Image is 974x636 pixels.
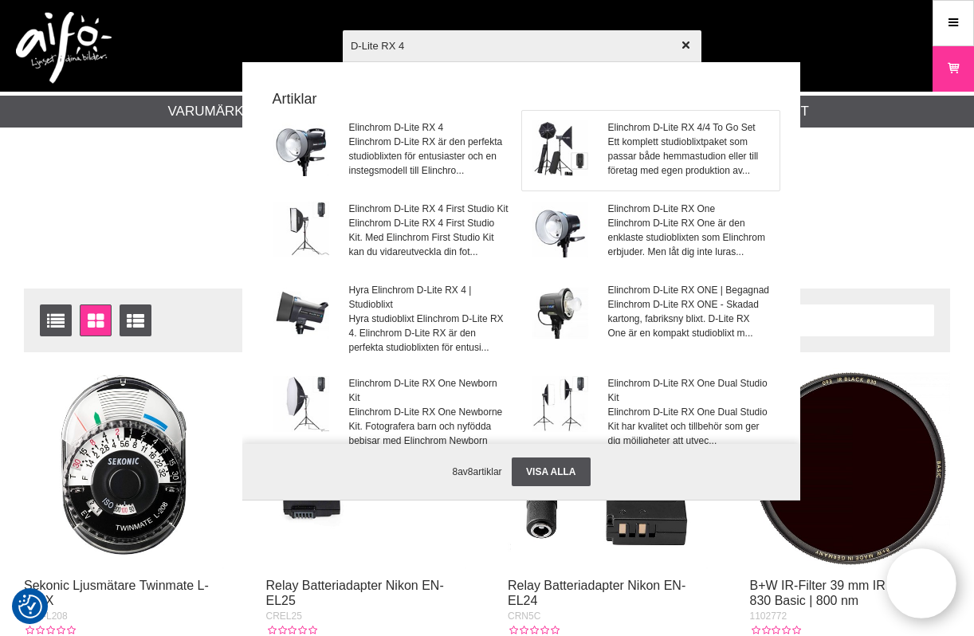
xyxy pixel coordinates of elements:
[608,202,770,216] span: Elinchrom D-Lite RX One
[349,120,511,135] span: Elinchrom D-Lite RX 4
[522,273,780,365] a: Elinchrom D-Lite RX ONE | BegagnadElinchrom D-Lite RX ONE - Skadad kartong, fabriksny blixt. D-Li...
[263,273,520,365] a: Hyra Elinchrom D-Lite RX 4 | StudioblixtHyra studioblixt Elinchrom D-Lite RX 4. Elinchrom D-Lite ...
[532,283,588,339] img: beg-dliterxone-01.jpg
[273,202,329,257] img: el20491-001.jpg
[16,12,112,84] img: logo.png
[608,376,770,405] span: Elinchrom D-Lite RX One Dual Studio Kit
[468,466,473,477] span: 8
[349,376,511,405] span: Elinchrom D-Lite RX One Newborn Kit
[608,120,770,135] span: Elinchrom D-Lite RX 4/4 To Go Set
[273,283,329,339] img: el20487-d-lite-rx4.jpg
[532,120,588,176] img: el20839-d-lite-rx4-togo.jpg
[473,466,502,477] span: artiklar
[522,111,780,190] a: Elinchrom D-Lite RX 4/4 To Go SetEtt komplett studioblixtpaket som passar både hemmastudion eller...
[263,111,520,190] a: Elinchrom D-Lite RX 4Elinchrom D-Lite RX är den perfekta studioblixten för entusiaster och en ins...
[532,202,588,257] img: el-20485-001jpg.jpg
[18,595,42,618] img: Revisit consent button
[522,367,780,473] a: Elinchrom D-Lite RX One Dual Studio KitElinchrom D-Lite RX One Dual Studio Kit har kvalitet och t...
[349,202,511,216] span: Elinchrom D-Lite RX 4 First Studio Kit
[263,367,520,473] a: Elinchrom D-Lite RX One Newborn KitElinchrom D-Lite RX One Newborne Kit. Fotografera barn och nyf...
[608,135,770,178] span: Ett komplett studioblixtpaket som passar både hemmastudion eller till företag med egen produktion...
[349,283,511,312] span: Hyra Elinchrom D-Lite RX 4 | Studioblixt
[349,135,511,178] span: Elinchrom D-Lite RX är den perfekta studioblixten för entusiaster och en instegsmodell till Elinc...
[608,283,770,297] span: Elinchrom D-Lite RX ONE | Begagnad
[458,466,468,477] span: av
[608,405,770,448] span: Elinchrom D-Lite RX One Dual Studio Kit har kvalitet och tillbehör som ger dig möjligheter att ut...
[349,216,511,259] span: Elinchrom D-Lite RX 4 First Studio Kit. Med Elinchrom First Studio Kit kan du vidareutveckla din ...
[262,88,780,110] strong: Artiklar
[608,216,770,259] span: Elinchrom D-Lite RX One är den enklaste studioblixten som Elinchrom erbjuder. Men låt dig inte lu...
[532,376,588,432] img: el20848-001.jpg
[512,457,590,486] a: Visa alla
[18,592,42,621] button: Samtyckesinställningar
[452,466,458,477] span: 8
[263,192,520,272] a: Elinchrom D-Lite RX 4 First Studio KitElinchrom D-Lite RX 4 First Studio Kit. Med Elinchrom First...
[168,101,263,122] a: Varumärken
[349,312,511,355] span: Hyra studioblixt Elinchrom D-Lite RX 4. Elinchrom D-Lite RX är den perfekta studioblixten för ent...
[349,405,511,462] span: Elinchrom D-Lite RX One Newborne Kit. Fotografera barn och nyfödda bebisar med Elinchrom Newborn ...
[343,18,701,73] input: Sök produkter ...
[522,192,780,272] a: Elinchrom D-Lite RX OneElinchrom D-Lite RX One är den enklaste studioblixten som Elinchrom erbjud...
[608,297,770,340] span: Elinchrom D-Lite RX ONE - Skadad kartong, fabriksny blixt. D-Lite RX One är en kompakt studioblix...
[273,120,329,176] img: el-20487-002.jpg
[273,376,329,432] img: el20490-001.jpg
